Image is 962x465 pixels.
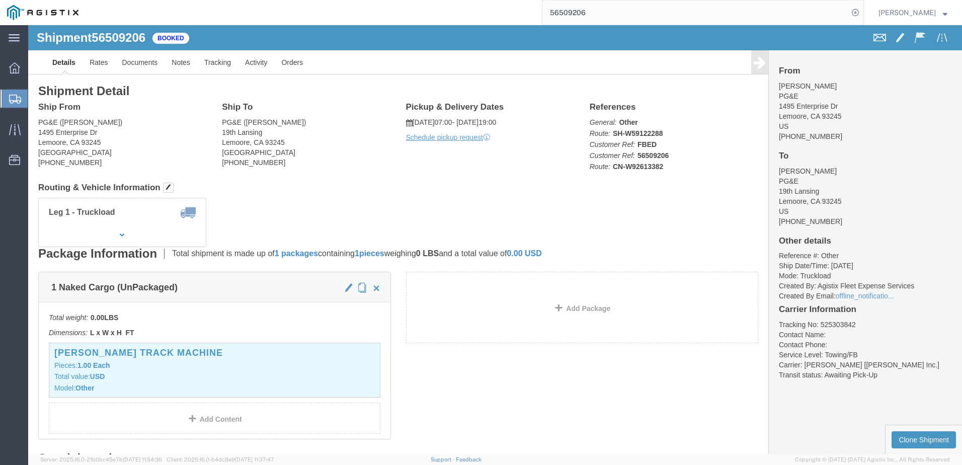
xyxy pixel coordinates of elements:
[40,456,162,462] span: Server: 2025.16.0-21b0bc45e7b
[235,456,274,462] span: [DATE] 11:37:47
[7,5,78,20] img: logo
[542,1,848,25] input: Search for shipment number, reference number
[456,456,482,462] a: Feedback
[167,456,274,462] span: Client: 2025.16.0-b4dc8a9
[878,7,948,19] button: [PERSON_NAME]
[28,25,962,454] iframe: FS Legacy Container
[431,456,456,462] a: Support
[878,7,936,18] span: Deni Smith
[795,455,950,464] span: Copyright © [DATE]-[DATE] Agistix Inc., All Rights Reserved
[123,456,162,462] span: [DATE] 11:54:36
